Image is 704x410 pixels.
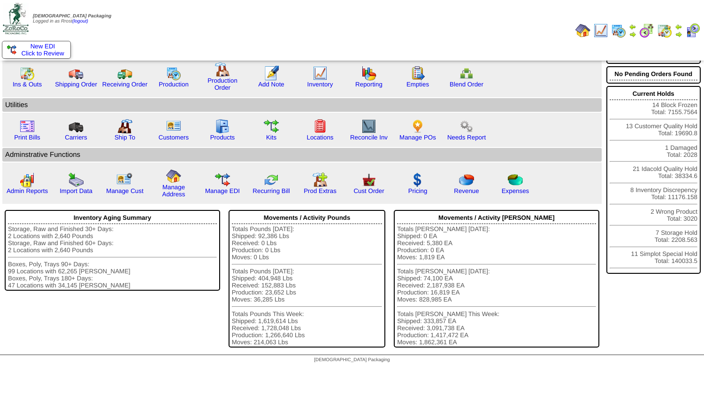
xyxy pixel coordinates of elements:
a: Manage EDI [205,187,240,194]
img: home.gif [575,23,590,38]
img: zoroco-logo-small.webp [3,3,29,34]
img: calendarprod.gif [166,66,181,81]
img: po.png [410,119,425,134]
img: dollar.gif [410,172,425,187]
a: (logout) [72,19,88,24]
a: Ins & Outs [13,81,42,88]
img: home.gif [166,169,181,184]
a: Expenses [502,187,529,194]
span: Logged in as Rrost [33,14,111,24]
img: pie_chart.png [459,172,474,187]
img: cust_order.png [361,172,376,187]
img: graph.gif [361,66,376,81]
img: locations.gif [313,119,328,134]
a: Production Order [207,77,237,91]
img: workflow.gif [264,119,279,134]
a: Manage POs [399,134,436,141]
a: Cust Order [353,187,384,194]
a: Products [210,134,235,141]
a: New EDI Click to Review [7,43,66,57]
img: arrowleft.gif [629,23,636,31]
td: Utilities [2,98,602,112]
div: Storage, Raw and Finished 30+ Days: 2 Locations with 2,640 Pounds Storage, Raw and Finished 60+ D... [8,225,217,289]
img: network.png [459,66,474,81]
a: Kits [266,134,276,141]
span: [DEMOGRAPHIC_DATA] Packaging [314,357,390,363]
a: Manage Address [162,184,185,198]
a: Inventory [307,81,333,88]
img: orders.gif [264,66,279,81]
div: Movements / Activity Pounds [232,212,382,224]
div: 14 Block Frozen Total: 7155.7564 13 Customer Quality Hold Total: 19690.8 1 Damaged Total: 2028 21... [606,86,701,274]
img: managecust.png [116,172,134,187]
a: Shipping Order [55,81,97,88]
a: Pricing [408,187,428,194]
a: Revenue [454,187,479,194]
a: Blend Order [450,81,483,88]
div: Movements / Activity [PERSON_NAME] [397,212,596,224]
a: Print Bills [14,134,40,141]
img: truck3.gif [69,119,84,134]
a: Admin Reports [7,187,48,194]
img: graph2.png [20,172,35,187]
img: calendarcustomer.gif [685,23,700,38]
img: import.gif [69,172,84,187]
a: Empties [406,81,429,88]
a: Add Note [258,81,284,88]
a: Reconcile Inv [350,134,388,141]
span: [DEMOGRAPHIC_DATA] Packaging [33,14,111,19]
a: Production [159,81,189,88]
img: line_graph.gif [593,23,608,38]
div: Inventory Aging Summary [8,212,217,224]
span: New EDI [31,43,55,50]
img: prodextras.gif [313,172,328,187]
img: truck2.gif [117,66,132,81]
a: Reporting [355,81,383,88]
img: arrowright.gif [629,31,636,38]
img: line_graph.gif [313,66,328,81]
img: calendarinout.gif [657,23,672,38]
a: Customers [159,134,189,141]
img: factory.gif [215,62,230,77]
img: customers.gif [166,119,181,134]
a: Locations [306,134,333,141]
img: line_graph2.gif [361,119,376,134]
a: Import Data [60,187,92,194]
img: arrowright.gif [675,31,682,38]
img: ediSmall.gif [7,45,16,54]
td: Adminstrative Functions [2,148,602,162]
a: Receiving Order [102,81,147,88]
img: workflow.png [459,119,474,134]
img: reconcile.gif [264,172,279,187]
a: Needs Report [447,134,486,141]
img: invoice2.gif [20,119,35,134]
img: truck.gif [69,66,84,81]
span: Click to Review [7,50,66,57]
a: Manage Cust [106,187,143,194]
a: Prod Extras [304,187,337,194]
img: cabinet.gif [215,119,230,134]
div: Totals [PERSON_NAME] [DATE]: Shipped: 0 EA Received: 5,380 EA Production: 0 EA Moves: 1,819 EA To... [397,225,596,346]
img: workorder.gif [410,66,425,81]
img: edi.gif [215,172,230,187]
img: calendarprod.gif [611,23,626,38]
img: pie_chart2.png [508,172,523,187]
img: arrowleft.gif [675,23,682,31]
a: Recurring Bill [253,187,290,194]
div: Totals Pounds [DATE]: Shipped: 92,386 Lbs Received: 0 Lbs Production: 0 Lbs Moves: 0 Lbs Totals P... [232,225,382,346]
div: No Pending Orders Found [610,68,697,80]
img: factory2.gif [117,119,132,134]
img: calendarblend.gif [639,23,654,38]
a: Ship To [115,134,135,141]
a: Carriers [65,134,87,141]
div: Current Holds [610,88,697,100]
img: calendarinout.gif [20,66,35,81]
